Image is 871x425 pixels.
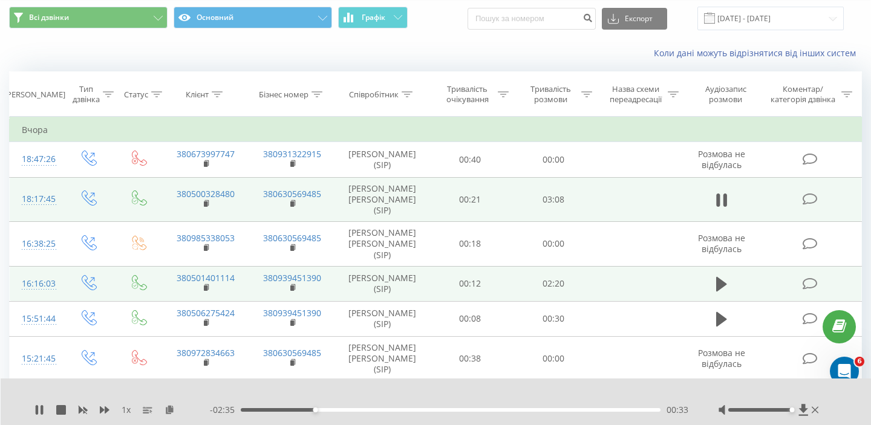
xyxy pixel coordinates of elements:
[22,187,51,211] div: 18:17:45
[512,142,595,177] td: 00:00
[512,177,595,222] td: 03:08
[22,148,51,171] div: 18:47:26
[790,407,795,412] div: Accessibility label
[855,357,864,366] span: 6
[429,177,512,222] td: 00:21
[177,307,235,319] a: 380506275424
[667,404,688,416] span: 00:33
[349,89,399,100] div: Співробітник
[210,404,241,416] span: - 02:35
[362,13,385,22] span: Графік
[429,142,512,177] td: 00:40
[177,272,235,284] a: 380501401114
[263,232,321,244] a: 380630569485
[512,301,595,336] td: 00:30
[259,89,308,100] div: Бізнес номер
[177,347,235,358] a: 380972834663
[336,266,429,301] td: [PERSON_NAME] (SIP)
[336,142,429,177] td: [PERSON_NAME] (SIP)
[512,266,595,301] td: 02:20
[693,84,758,105] div: Аудіозапис розмови
[336,222,429,267] td: [PERSON_NAME] [PERSON_NAME] (SIP)
[654,47,862,59] a: Коли дані можуть відрізнятися вiд інших систем
[73,84,100,105] div: Тип дзвінка
[186,89,209,100] div: Клієнт
[22,232,51,256] div: 16:38:25
[440,84,495,105] div: Тривалість очікування
[429,266,512,301] td: 00:12
[338,7,408,28] button: Графік
[263,188,321,200] a: 380630569485
[4,89,65,100] div: [PERSON_NAME]
[122,404,131,416] span: 1 x
[830,357,859,386] iframe: Intercom live chat
[336,301,429,336] td: [PERSON_NAME] (SIP)
[124,89,148,100] div: Статус
[429,222,512,267] td: 00:18
[263,148,321,160] a: 380931322915
[10,118,862,142] td: Вчора
[9,7,168,28] button: Всі дзвінки
[263,347,321,358] a: 380630569485
[523,84,578,105] div: Тривалість розмови
[606,84,665,105] div: Назва схеми переадресації
[22,272,51,296] div: 16:16:03
[336,177,429,222] td: [PERSON_NAME] [PERSON_NAME] (SIP)
[468,8,596,30] input: Пошук за номером
[429,337,512,381] td: 00:38
[698,148,745,170] span: Розмова не відбулась
[336,337,429,381] td: [PERSON_NAME] [PERSON_NAME] (SIP)
[512,337,595,381] td: 00:00
[177,188,235,200] a: 380500328480
[698,232,745,255] span: Розмова не відбулась
[177,232,235,244] a: 380985338053
[174,7,332,28] button: Основний
[22,307,51,331] div: 15:51:44
[602,8,667,30] button: Експорт
[698,347,745,369] span: Розмова не відбулась
[768,84,838,105] div: Коментар/категорія дзвінка
[263,272,321,284] a: 380939451390
[313,407,318,412] div: Accessibility label
[29,13,69,22] span: Всі дзвінки
[177,148,235,160] a: 380673997747
[429,301,512,336] td: 00:08
[512,222,595,267] td: 00:00
[263,307,321,319] a: 380939451390
[22,347,51,371] div: 15:21:45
